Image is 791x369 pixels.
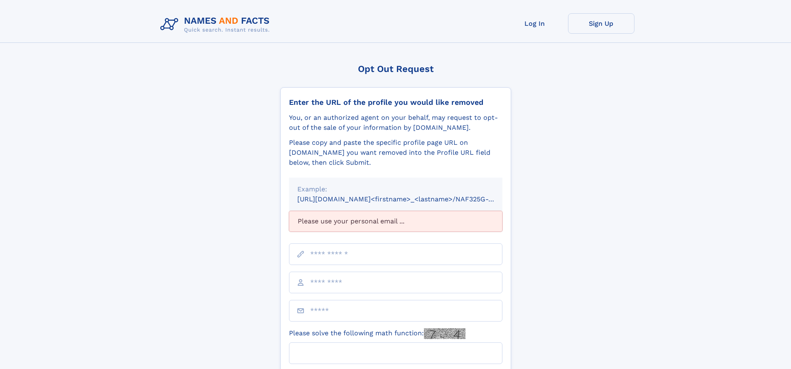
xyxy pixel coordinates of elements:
div: Please use your personal email ... [289,211,502,232]
small: [URL][DOMAIN_NAME]<firstname>_<lastname>/NAF325G-xxxxxxxx [297,195,518,203]
div: Opt Out Request [280,64,511,74]
div: Example: [297,184,494,194]
div: You, or an authorized agent on your behalf, may request to opt-out of the sale of your informatio... [289,113,502,133]
div: Please copy and paste the specific profile page URL on [DOMAIN_NAME] you want removed into the Pr... [289,138,502,168]
div: Enter the URL of the profile you would like removed [289,98,502,107]
a: Sign Up [568,13,634,34]
a: Log In [502,13,568,34]
img: Logo Names and Facts [157,13,277,36]
label: Please solve the following math function: [289,328,465,339]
